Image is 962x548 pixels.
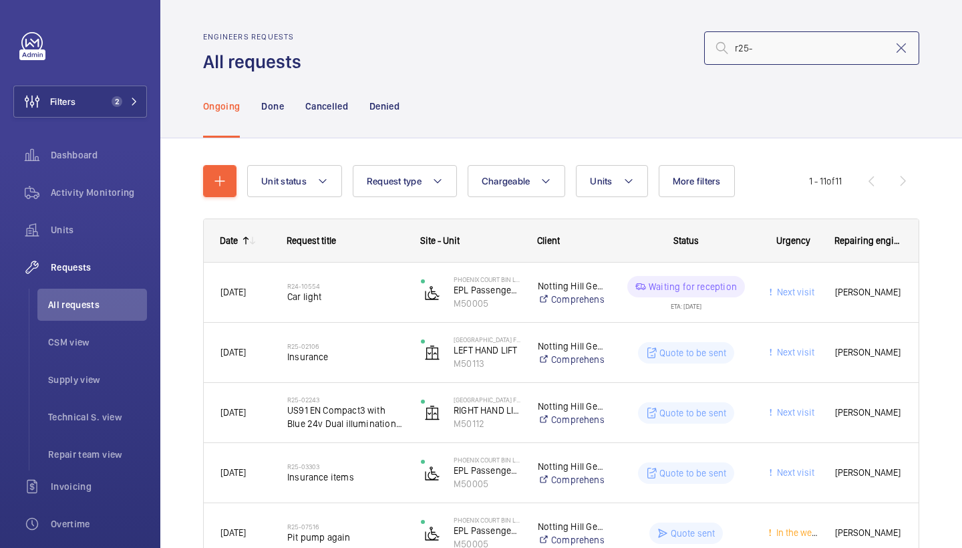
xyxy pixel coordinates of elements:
h2: R25-07516 [287,523,404,531]
span: Chargeable [482,176,530,186]
span: US91 EN Compact3 with Blue 24v Dual illumination and legend Arrow [287,404,404,430]
div: ETA: [DATE] [671,297,701,309]
span: CSM view [48,335,147,349]
img: elevator.svg [424,405,440,421]
span: Next visit [774,467,814,478]
h2: Engineers requests [203,32,309,41]
span: Client [537,235,560,246]
p: Quote to be sent [659,346,727,360]
span: Request title [287,235,336,246]
img: platform_lift.svg [424,465,440,481]
span: Technical S. view [48,410,147,424]
p: Notting Hill Genesis [538,460,604,473]
p: Notting Hill Genesis [538,279,604,293]
a: Comprehensive [538,353,604,366]
button: Unit status [247,165,342,197]
span: Pit pump again [287,531,404,544]
a: Comprehensive [538,413,604,426]
p: EPL Passenger Bin Lift [454,464,520,477]
span: [DATE] [220,347,246,358]
img: platform_lift.svg [424,525,440,541]
p: Quote to be sent [659,406,727,420]
div: Date [220,235,238,246]
span: [DATE] [220,467,246,478]
span: Car light [287,290,404,303]
span: Urgency [776,235,810,246]
p: [GEOGRAPHIC_DATA] Flats 1-65 - High Risk Building [454,396,520,404]
p: Notting Hill Genesis [538,400,604,413]
span: Site - Unit [420,235,460,246]
span: [DATE] [220,407,246,418]
h2: R25-02106 [287,342,404,350]
span: of [826,176,835,186]
p: Phoenix Court Bin Lift [454,275,520,283]
span: Units [590,176,612,186]
p: Done [261,100,283,113]
span: More filters [673,176,721,186]
span: Activity Monitoring [51,186,147,199]
p: Notting Hill Genesis [538,520,604,533]
h2: R25-03303 [287,462,404,470]
span: All requests [48,298,147,311]
p: [GEOGRAPHIC_DATA] Flats 1-65 - High Risk Building [454,335,520,344]
span: Invoicing [51,480,147,493]
span: Dashboard [51,148,147,162]
p: Waiting for reception [649,280,737,293]
span: Insurance [287,350,404,364]
span: Unit status [261,176,307,186]
p: EPL Passenger Bin Lift [454,524,520,537]
span: Units [51,223,147,237]
p: M50112 [454,417,520,430]
span: [PERSON_NAME] [835,525,902,541]
span: [DATE] [220,527,246,538]
span: Overtime [51,517,147,531]
img: elevator.svg [424,345,440,361]
span: 1 - 11 11 [809,176,842,186]
button: Filters2 [13,86,147,118]
span: [PERSON_NAME] [835,405,902,420]
button: Request type [353,165,457,197]
span: Request type [367,176,422,186]
img: platform_lift.svg [424,285,440,301]
p: M50005 [454,297,520,310]
p: Quote sent [671,527,715,540]
button: Units [576,165,647,197]
span: Insurance items [287,470,404,484]
button: More filters [659,165,735,197]
span: Requests [51,261,147,274]
p: Cancelled [305,100,348,113]
h2: R24-10554 [287,282,404,290]
span: Next visit [774,407,814,418]
p: Phoenix Court Bin Lift [454,516,520,524]
button: Chargeable [468,165,566,197]
p: RIGHT HAND LIFT [454,404,520,417]
span: Repairing engineer [834,235,903,246]
span: Repair team view [48,448,147,461]
h1: All requests [203,49,309,74]
span: [PERSON_NAME] [835,345,902,360]
span: Next visit [774,287,814,297]
span: [DATE] [220,287,246,297]
span: Supply view [48,373,147,386]
span: Next visit [774,347,814,358]
span: [PERSON_NAME] [835,465,902,481]
p: Phoenix Court Bin Lift [454,456,520,464]
a: Comprehensive [538,473,604,487]
input: Search by request number or quote number [704,31,919,65]
p: M50113 [454,357,520,370]
span: In the week [774,527,821,538]
p: Quote to be sent [659,466,727,480]
p: M50005 [454,477,520,491]
span: Status [673,235,699,246]
h2: R25-02243 [287,396,404,404]
p: Ongoing [203,100,240,113]
p: Denied [369,100,399,113]
p: LEFT HAND LIFT [454,344,520,357]
p: EPL Passenger Bin Lift [454,283,520,297]
span: Filters [50,95,75,108]
span: [PERSON_NAME] [835,285,902,300]
span: 2 [112,96,122,107]
a: Comprehensive [538,533,604,547]
p: Notting Hill Genesis [538,339,604,353]
a: Comprehensive [538,293,604,306]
